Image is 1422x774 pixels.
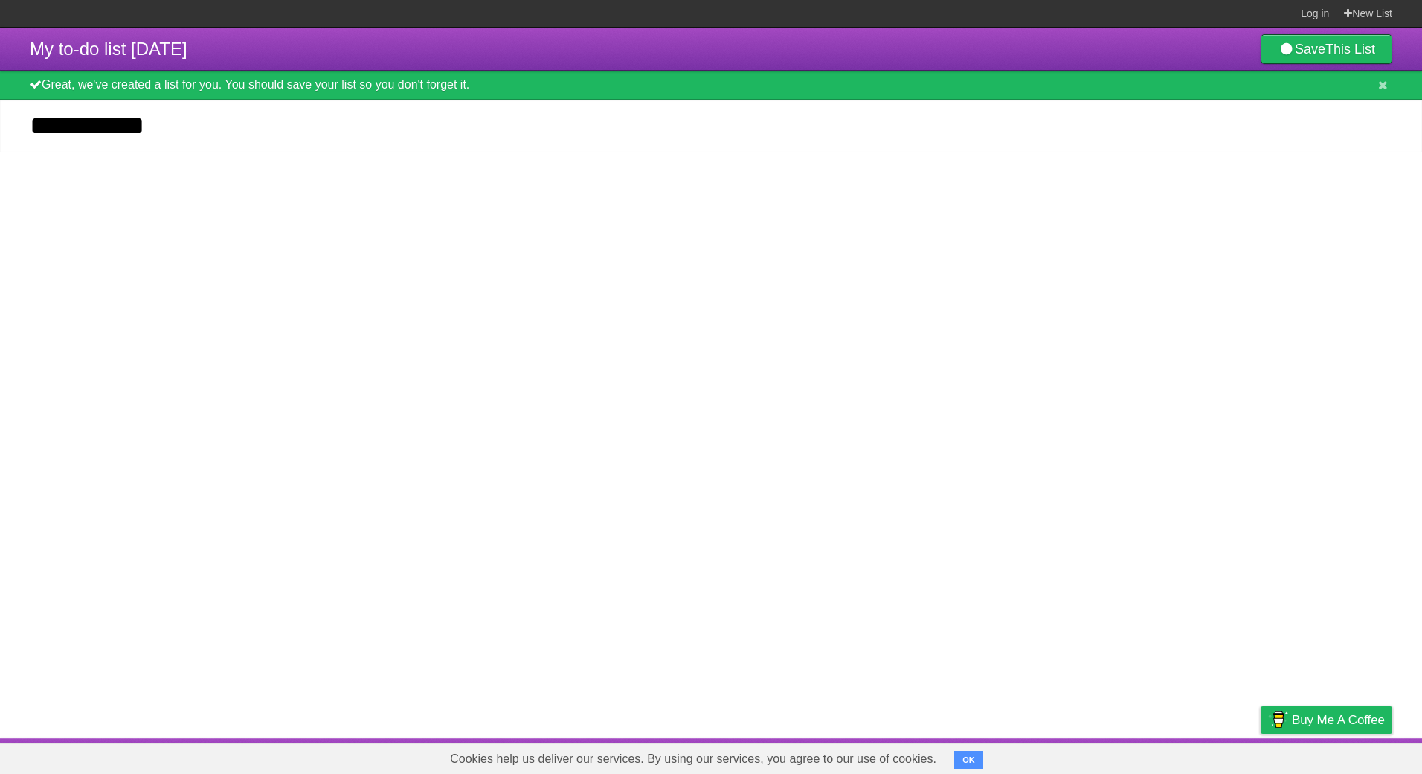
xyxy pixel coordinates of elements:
[1261,34,1392,64] a: SaveThis List
[435,744,951,774] span: Cookies help us deliver our services. By using our services, you agree to our use of cookies.
[1241,742,1280,770] a: Privacy
[1191,742,1223,770] a: Terms
[1268,707,1288,732] img: Buy me a coffee
[1299,742,1392,770] a: Suggest a feature
[1292,707,1385,733] span: Buy me a coffee
[1261,706,1392,734] a: Buy me a coffee
[1112,742,1172,770] a: Developers
[954,751,983,769] button: OK
[1063,742,1094,770] a: About
[1325,42,1375,57] b: This List
[30,39,187,59] span: My to-do list [DATE]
